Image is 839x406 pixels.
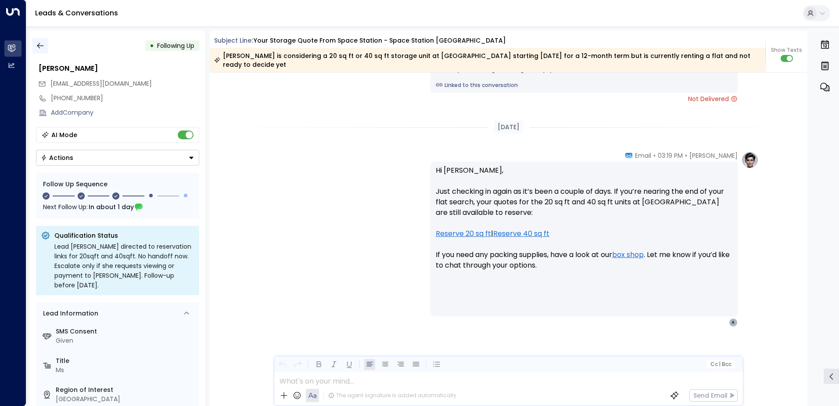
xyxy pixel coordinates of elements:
[56,327,196,336] label: SMS Consent
[89,202,134,212] span: In about 1 day
[43,202,192,212] div: Next Follow Up:
[685,151,687,160] span: •
[35,8,118,18] a: Leads & Conversations
[40,309,98,318] div: Lead Information
[56,366,196,375] div: Ms
[43,180,192,189] div: Follow Up Sequence
[39,63,199,74] div: [PERSON_NAME]
[328,391,456,399] div: The agent signature is added automatically
[771,46,802,54] span: Show Texts
[719,361,721,367] span: |
[150,38,154,54] div: •
[214,51,760,69] div: [PERSON_NAME] is considering a 20 sq ft or 40 sq ft storage unit at [GEOGRAPHIC_DATA] starting [D...
[54,242,194,290] div: Lead [PERSON_NAME] directed to reservation links for 20sqft and 40sqft. No handoff now. Escalate ...
[635,151,651,160] span: Email
[56,385,196,395] label: Region of Interest
[54,231,194,240] p: Qualification Status
[741,151,759,169] img: profile-logo.png
[689,151,738,160] span: [PERSON_NAME]
[36,150,199,166] button: Actions
[493,228,549,239] a: Reserve 40 sq ft
[292,359,303,370] button: Redo
[710,361,731,367] span: Cc Bcc
[254,36,506,45] div: Your storage quote from Space Station - Space Station [GEOGRAPHIC_DATA]
[50,79,152,88] span: [EMAIL_ADDRESS][DOMAIN_NAME]
[214,36,253,45] span: Subject Line:
[729,318,738,327] div: A
[494,121,523,134] div: [DATE]
[36,150,199,166] div: Button group with a nested menu
[56,336,196,345] div: Given
[50,79,152,88] span: aliciaeaton@hotmail.com
[157,41,194,50] span: Following Up
[706,360,735,369] button: Cc|Bcc
[436,228,491,239] a: Reserve 20 sq ft
[653,151,656,160] span: •
[688,94,738,103] span: Not Delivered
[56,356,196,366] label: Title
[436,165,732,281] p: Hi [PERSON_NAME], Just checking in again as it’s been a couple of days. If you’re nearing the end...
[56,395,196,404] div: [GEOGRAPHIC_DATA]
[612,250,644,260] a: box shop
[51,94,199,103] div: [PHONE_NUMBER]
[436,81,732,89] a: Linked to this conversation
[277,359,288,370] button: Undo
[658,151,683,160] span: 03:19 PM
[41,154,73,162] div: Actions
[51,130,77,139] div: AI Mode
[51,108,199,117] div: AddCompany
